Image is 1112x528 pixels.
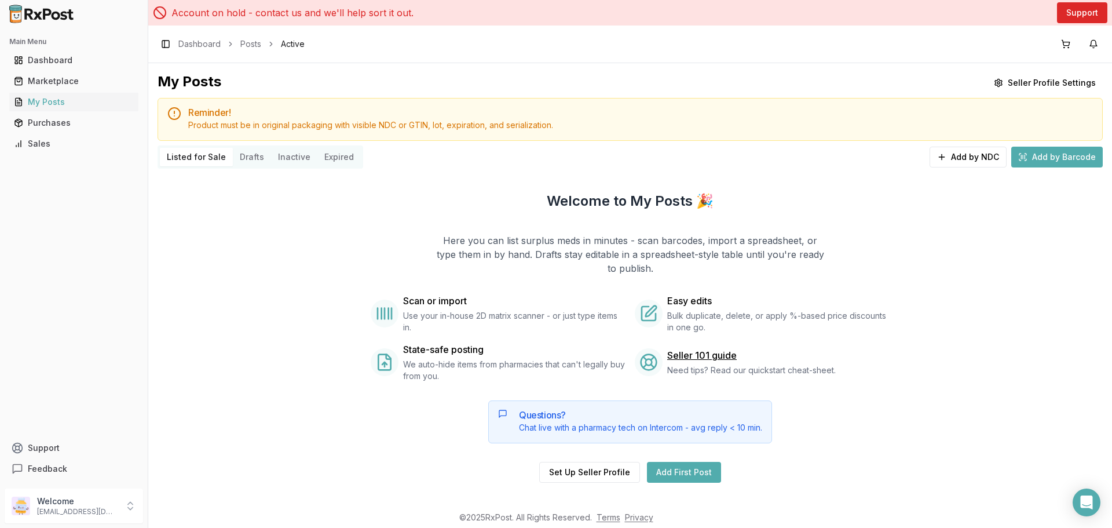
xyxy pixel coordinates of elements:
button: Inactive [271,148,317,166]
button: Dashboard [5,51,143,70]
div: Sales [14,138,134,150]
span: Need tips? Read our quickstart cheat-sheet. [667,365,836,376]
img: RxPost Logo [5,5,79,23]
a: Dashboard [9,50,138,71]
div: Purchases [14,117,134,129]
div: My Posts [14,96,134,108]
a: Sales [9,133,138,154]
button: Purchases [5,114,143,132]
p: Welcome [37,496,118,507]
span: State-safe posting [403,343,484,356]
button: Marketplace [5,72,143,90]
div: Product must be in original packaging with visible NDC or GTIN, lot, expiration, and serialization. [188,119,1093,131]
button: Support [1057,2,1107,23]
p: Account on hold - contact us and we'll help sort it out. [171,6,414,20]
a: Dashboard [178,38,221,50]
button: My Posts [5,93,143,111]
button: Add by NDC [930,147,1007,167]
div: Marketplace [14,75,134,87]
span: Bulk duplicate, delete, or apply %-based price discounts in one go. [667,310,890,333]
span: Easy edits [667,294,712,308]
button: Set Up Seller Profile [539,462,640,483]
h2: Main Menu [9,37,138,46]
button: Seller Profile Settings [987,72,1103,93]
img: User avatar [12,497,30,515]
span: Active [281,38,305,50]
span: Use your in-house 2D matrix scanner - or just type items in. [403,310,625,333]
p: [EMAIL_ADDRESS][DOMAIN_NAME] [37,507,118,516]
a: Privacy [625,512,653,522]
h2: Welcome to My Posts 🎉 [547,192,714,210]
span: Feedback [28,463,67,475]
button: Listed for Sale [160,148,233,166]
button: Support [5,438,143,458]
button: Add by Barcode [1011,147,1103,167]
button: Sales [5,134,143,153]
button: Expired [317,148,361,166]
a: Terms [597,512,620,522]
a: Add First Post [647,462,721,483]
a: Posts [240,38,261,50]
h5: Reminder! [188,108,1093,117]
button: Feedback [5,458,143,479]
div: Dashboard [14,54,134,66]
div: Chat live with a pharmacy tech on Intercom - avg reply < 10 min. [519,422,762,434]
a: My Posts [9,92,138,112]
a: Seller 101 guide [667,348,737,362]
span: We auto-hide items from pharmacies that can't legally buy from you. [403,359,625,382]
a: Marketplace [9,71,138,92]
a: Purchases [9,112,138,133]
h5: Questions? [519,410,762,420]
p: Here you can list surplus meds in minutes - scan barcodes, import a spreadsheet, or type them in ... [436,234,825,275]
div: Open Intercom Messenger [1073,489,1100,516]
button: Drafts [233,148,271,166]
div: My Posts [158,72,221,93]
nav: breadcrumb [178,38,305,50]
span: Scan or import [403,294,467,308]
